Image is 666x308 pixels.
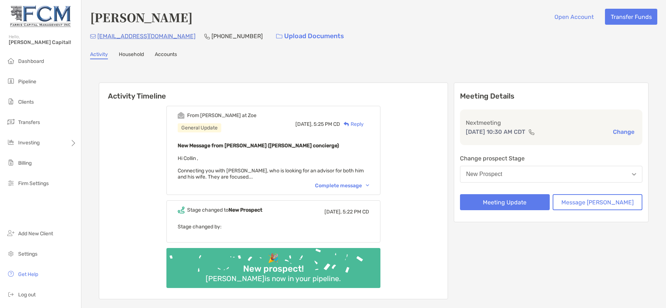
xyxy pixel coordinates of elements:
button: Meeting Update [460,194,550,210]
span: [DATE], [295,121,312,127]
span: Add New Client [18,231,53,237]
a: Activity [90,51,108,59]
img: billing icon [7,158,15,167]
h6: Activity Timeline [99,83,448,100]
a: Upload Documents [271,28,349,44]
img: clients icon [7,97,15,106]
p: [EMAIL_ADDRESS][DOMAIN_NAME] [97,32,195,41]
span: Get Help [18,271,38,277]
a: Household [119,51,144,59]
img: transfers icon [7,117,15,126]
p: [DATE] 10:30 AM CDT [466,127,525,136]
span: Pipeline [18,79,36,85]
b: New Message from [PERSON_NAME] ([PERSON_NAME] concierge) [178,143,339,149]
img: communication type [528,129,535,135]
p: Meeting Details [460,92,642,101]
span: Billing [18,160,32,166]
p: Next meeting [466,118,637,127]
button: Transfer Funds [605,9,657,25]
span: Transfers [18,119,40,125]
img: logout icon [7,290,15,299]
div: From [PERSON_NAME] at Zoe [187,112,257,119]
span: Settings [18,251,37,257]
span: [DATE], [324,209,342,215]
img: Event icon [178,207,185,213]
div: New Prospect [466,171,502,177]
button: Message [PERSON_NAME] [553,194,642,210]
img: Reply icon [344,122,349,127]
span: 5:22 PM CD [343,209,369,215]
button: New Prospect [460,166,642,183]
img: add_new_client icon [7,229,15,237]
img: Open dropdown arrow [632,173,636,176]
p: Stage changed by: [178,222,369,231]
img: Event icon [178,112,185,119]
div: Reply [340,120,364,128]
span: Log out [18,292,36,298]
a: Accounts [155,51,177,59]
div: Stage changed to [187,207,262,213]
button: Open Account [549,9,599,25]
span: Firm Settings [18,180,49,187]
img: Chevron icon [366,184,369,187]
img: Confetti [166,248,380,282]
h4: [PERSON_NAME] [90,9,193,25]
p: [PHONE_NUMBER] [211,32,263,41]
span: Investing [18,140,40,146]
img: investing icon [7,138,15,147]
img: dashboard icon [7,56,15,65]
img: Zoe Logo [9,3,72,29]
b: New Prospect [229,207,262,213]
img: Email Icon [90,34,96,39]
span: Dashboard [18,58,44,64]
p: Change prospect Stage [460,154,642,163]
span: Clients [18,99,34,105]
img: get-help icon [7,269,15,278]
img: settings icon [7,249,15,258]
button: Change [611,128,637,136]
div: General Update [178,123,221,132]
div: Complete message [315,183,369,189]
div: [PERSON_NAME] is now in your pipeline. [203,274,344,283]
span: [PERSON_NAME] Capital! [9,39,77,45]
img: pipeline icon [7,77,15,85]
span: Hi Collin , Connecting you with [PERSON_NAME], who is looking for an advisor for both him and his... [178,155,364,180]
div: 🎉 [265,253,282,264]
span: 5:25 PM CD [314,121,340,127]
img: Phone Icon [204,33,210,39]
img: button icon [276,34,282,39]
img: firm-settings icon [7,179,15,187]
div: New prospect! [240,264,307,274]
